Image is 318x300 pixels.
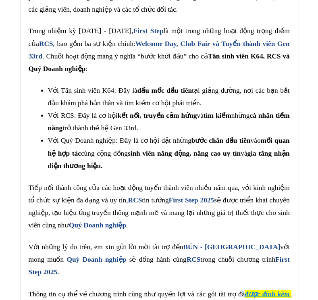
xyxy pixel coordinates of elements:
[126,221,128,229] span: .
[29,290,245,298] span: Thông tin cụ thể về chương trình cũng như quyền lợi và các gói tài trợ đã
[29,52,291,73] span: Tân sinh viên K64, RCS và Quý Doanh nghiệp
[48,150,291,170] span: gia tăng nhận diện thương hiệu.
[69,221,126,229] span: Quý Doanh nghiệp
[128,196,142,204] span: RCS
[204,112,231,119] span: tìm kiếm
[48,137,291,157] span: mối quan hệ hợp tác
[57,268,59,276] span: .
[29,243,183,251] span: Với những lý do trên, em xin gửi lời mời tài trợ đến
[200,256,275,263] span: trong chuỗi chương trình
[48,137,191,144] span: Với Quý Doanh nghiệp: Đây là cơ hội đặt những
[67,256,126,263] span: Quý Doanh nghiệp
[81,150,128,157] span: cùng cộng đồng
[250,137,260,144] span: vào
[129,256,187,263] span: sẽ đồng hành cùng
[29,27,133,35] span: Trong nhiệm kỳ [DATE] - [DATE],
[48,112,291,132] span: cá nhân tiềm năng
[29,196,291,229] span: sẽ được triển khai chuyên nghiệp, tạo hiệu ứng truyền thông mạnh mẽ và mang lại những giá trị thi...
[39,40,53,48] span: RCS
[85,65,87,73] span: :
[53,40,135,48] span: , bao gồm ba sự kiện chính:
[128,150,191,157] span: sinh viên năng động,
[29,256,291,276] span: First Step 2025
[142,196,168,204] span: tin tưởng
[231,112,250,119] span: những
[29,243,291,263] span: với mong muốn
[48,87,137,94] span: Với Tân sinh viên K64: Đây là
[187,256,201,263] span: RCS
[241,150,247,157] span: và
[197,112,203,119] span: và
[48,112,118,119] span: Với RCS: Đây là cơ hội
[62,124,138,132] span: trở thành thế hệ Gen 33rd.
[183,243,280,251] span: BÚN - [GEOGRAPHIC_DATA]
[168,196,214,204] span: First Step 2025
[191,137,251,144] span: bước chân đầu tiên
[29,27,291,47] span: là một trong những hoạt động trọng điểm của
[117,112,197,119] span: kết nối, truyền cảm hứng
[133,27,163,35] span: First Step
[48,87,291,107] span: tại giảng đường, nơi các bạn bắt đầu khám phá bản thân và tìm kiếm cơ hội phát triển.
[42,52,208,60] span: . Chuỗi hoạt động mang ý nghĩa “bước khởi đầu” cho cả
[137,87,192,94] span: dấu mốc đầu tiên
[278,261,318,300] iframe: Chat Widget
[29,40,291,60] span: Welcome Day, Club Fair và Tuyển thành viên Gen 33rd
[193,150,241,157] span: nâng cao uy tín
[29,184,291,204] span: Tiếp nối thành công của các hoạt động tuyển thành viên nhiều năm qua, với kinh nghiệm tổ chức sự ...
